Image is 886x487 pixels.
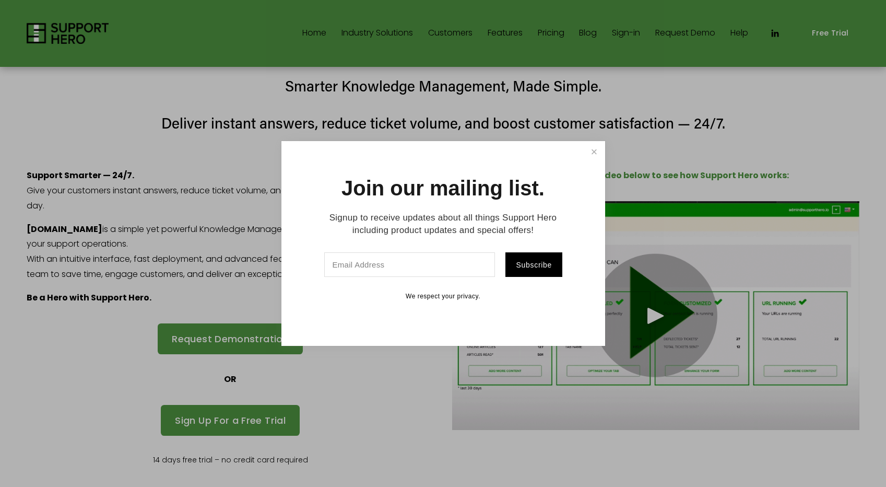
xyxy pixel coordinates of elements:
[324,252,495,277] input: Email Address
[318,293,569,301] p: We respect your privacy.
[318,212,569,237] p: Signup to receive updates about all things Support Hero including product updates and special off...
[505,252,562,277] button: Subscribe
[341,178,545,199] h1: Join our mailing list.
[585,143,603,161] a: Close
[516,261,552,269] span: Subscribe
